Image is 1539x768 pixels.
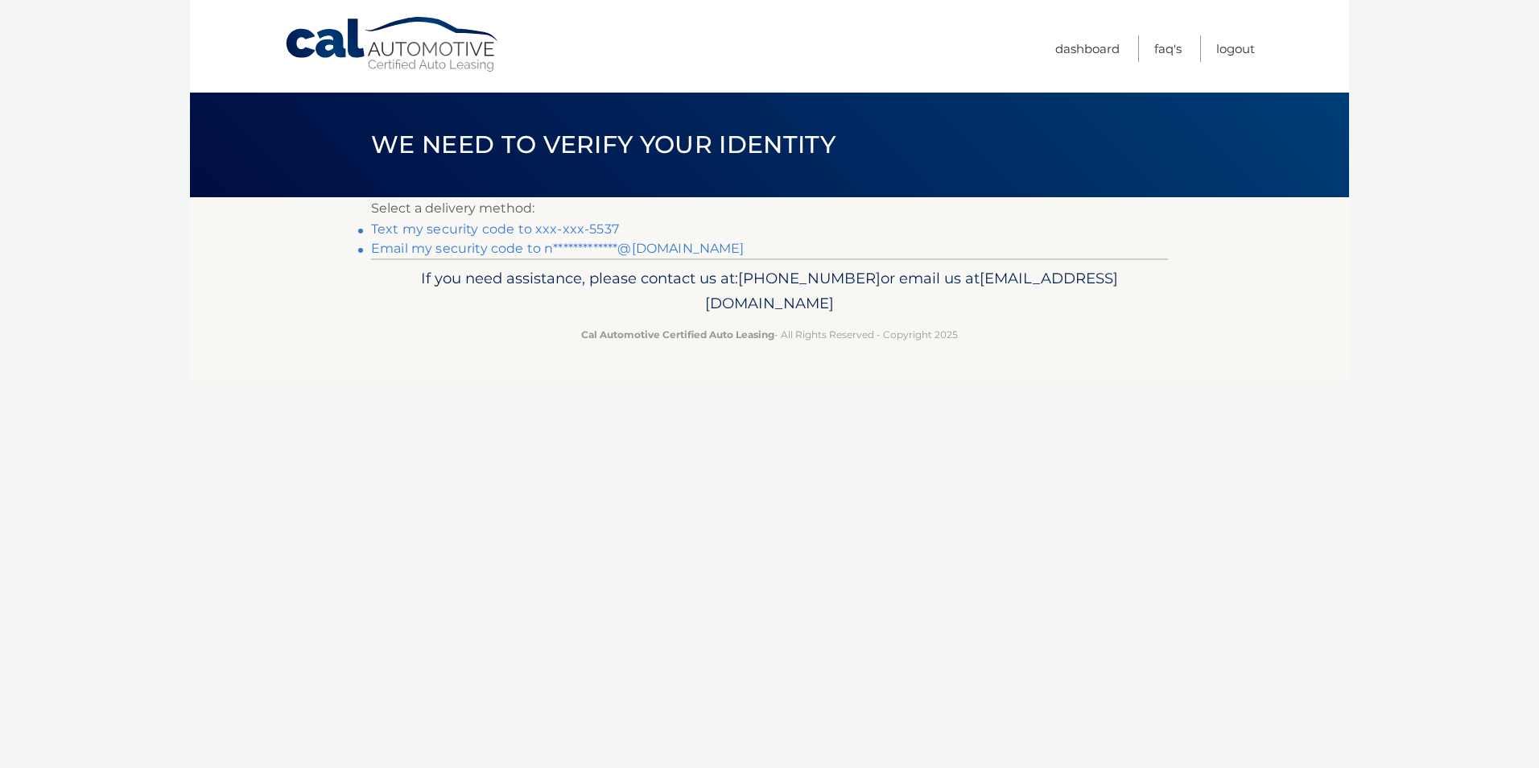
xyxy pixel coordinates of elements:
[581,328,774,341] strong: Cal Automotive Certified Auto Leasing
[1055,35,1120,62] a: Dashboard
[738,269,881,287] span: [PHONE_NUMBER]
[371,197,1168,220] p: Select a delivery method:
[1216,35,1255,62] a: Logout
[371,221,619,237] a: Text my security code to xxx-xxx-5537
[382,326,1157,343] p: - All Rights Reserved - Copyright 2025
[371,130,836,159] span: We need to verify your identity
[284,16,501,73] a: Cal Automotive
[382,266,1157,317] p: If you need assistance, please contact us at: or email us at
[1154,35,1182,62] a: FAQ's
